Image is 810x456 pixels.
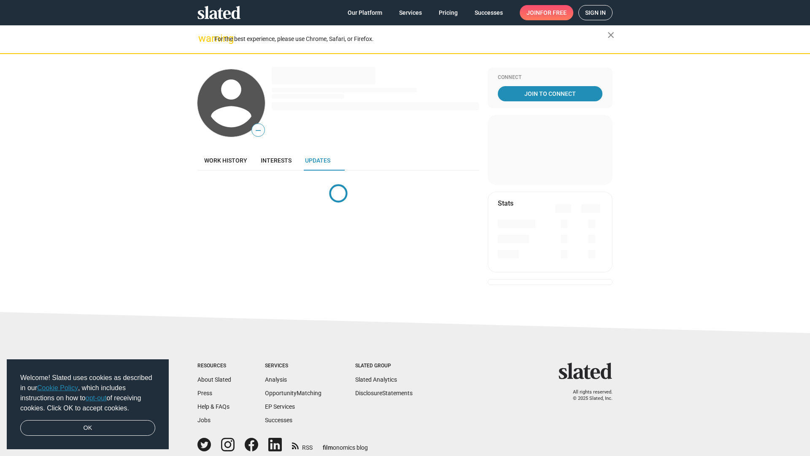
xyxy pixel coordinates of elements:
span: film [323,444,333,451]
a: Services [392,5,429,20]
span: Services [399,5,422,20]
span: Pricing [439,5,458,20]
a: RSS [292,439,313,452]
a: Help & FAQs [197,403,229,410]
a: Joinfor free [520,5,573,20]
a: Work history [197,150,254,171]
a: Our Platform [341,5,389,20]
span: for free [540,5,567,20]
a: OpportunityMatching [265,390,321,396]
a: Join To Connect [498,86,602,101]
span: Sign in [585,5,606,20]
a: Jobs [197,417,211,423]
a: opt-out [86,394,107,402]
span: Our Platform [348,5,382,20]
a: Successes [265,417,292,423]
a: Successes [468,5,510,20]
a: dismiss cookie message [20,420,155,436]
a: Press [197,390,212,396]
div: For the best experience, please use Chrome, Safari, or Firefox. [214,33,607,45]
a: filmonomics blog [323,437,368,452]
mat-icon: close [606,30,616,40]
div: Slated Group [355,363,413,369]
span: Successes [475,5,503,20]
span: Interests [261,157,292,164]
a: Updates [298,150,337,171]
span: Welcome! Slated uses cookies as described in our , which includes instructions on how to of recei... [20,373,155,413]
span: — [252,125,265,136]
span: Work history [204,157,247,164]
span: Join To Connect [499,86,601,101]
a: Sign in [578,5,613,20]
a: Pricing [432,5,464,20]
a: Analysis [265,376,287,383]
mat-card-title: Stats [498,199,513,208]
span: Updates [305,157,330,164]
a: EP Services [265,403,295,410]
div: cookieconsent [7,359,169,450]
span: Join [526,5,567,20]
div: Connect [498,74,602,81]
a: DisclosureStatements [355,390,413,396]
p: All rights reserved. © 2025 Slated, Inc. [564,389,613,402]
div: Resources [197,363,231,369]
a: Slated Analytics [355,376,397,383]
a: Cookie Policy [37,384,78,391]
div: Services [265,363,321,369]
a: About Slated [197,376,231,383]
mat-icon: warning [198,33,208,43]
a: Interests [254,150,298,171]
